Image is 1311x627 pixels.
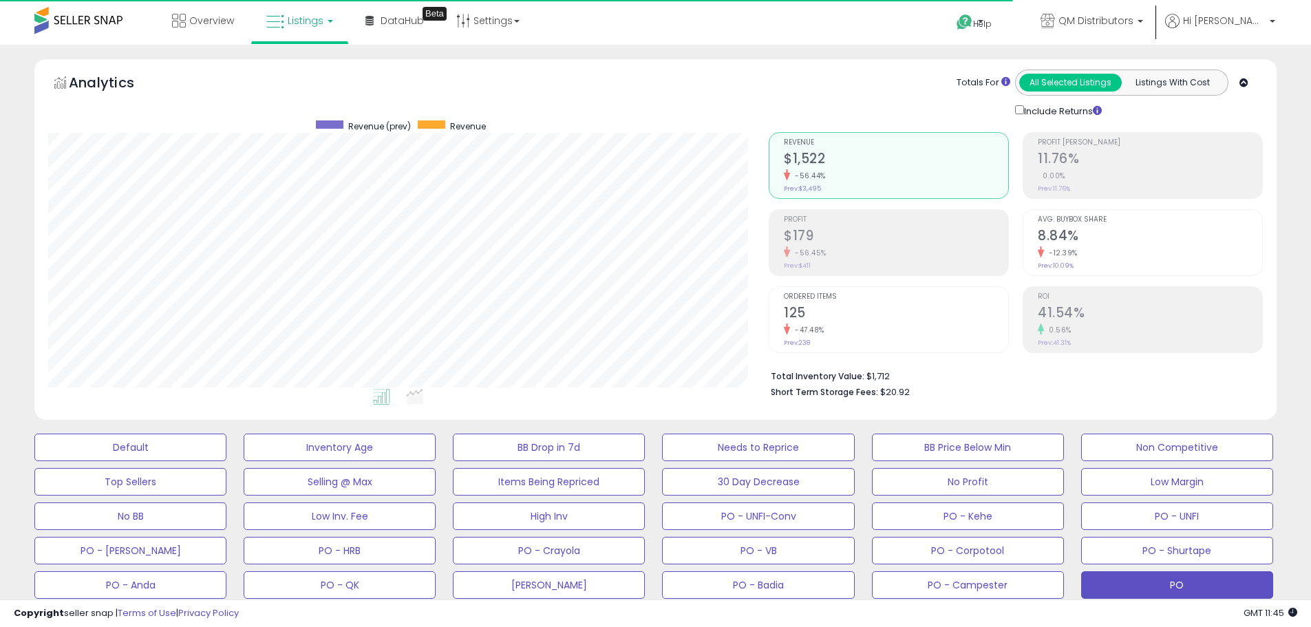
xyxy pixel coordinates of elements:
button: PO - Badia [662,571,854,599]
span: $20.92 [880,385,910,398]
li: $1,712 [771,367,1253,383]
h2: $179 [784,228,1008,246]
h2: $1,522 [784,151,1008,169]
button: PO - UNFI [1081,502,1273,530]
button: PO - UNFI-Conv [662,502,854,530]
div: Tooltip anchor [423,7,447,21]
button: Non Competitive [1081,434,1273,461]
i: Get Help [956,14,973,31]
span: Revenue [784,139,1008,147]
button: PO - Crayola [453,537,645,564]
button: Low Margin [1081,468,1273,496]
small: Prev: 10.09% [1038,262,1074,270]
a: Help [946,3,1019,45]
strong: Copyright [14,606,64,619]
h2: 125 [784,305,1008,323]
small: Prev: $411 [784,262,811,270]
button: Listings With Cost [1121,74,1224,92]
span: ROI [1038,293,1262,301]
span: Profit [PERSON_NAME] [1038,139,1262,147]
span: Overview [189,14,234,28]
button: PO - Campester [872,571,1064,599]
button: Selling @ Max [244,468,436,496]
a: Hi [PERSON_NAME] [1165,14,1275,45]
div: seller snap | | [14,607,239,620]
span: Profit [784,216,1008,224]
h2: 11.76% [1038,151,1262,169]
button: PO - Shurtape [1081,537,1273,564]
div: Totals For [957,76,1010,89]
button: PO - QK [244,571,436,599]
button: BB Drop in 7d [453,434,645,461]
button: PO - Corpotool [872,537,1064,564]
button: PO - Kehe [872,502,1064,530]
a: Privacy Policy [178,606,239,619]
small: -12.39% [1044,248,1078,258]
a: Terms of Use [118,606,176,619]
button: BB Price Below Min [872,434,1064,461]
button: Inventory Age [244,434,436,461]
b: Total Inventory Value: [771,370,864,382]
button: No BB [34,502,226,530]
small: -47.48% [790,325,824,335]
small: Prev: 238 [784,339,810,347]
small: 0.00% [1038,171,1065,181]
button: PO [1081,571,1273,599]
button: [PERSON_NAME] [453,571,645,599]
h5: Analytics [69,73,161,96]
small: -56.44% [790,171,826,181]
small: -56.45% [790,248,827,258]
button: PO - VB [662,537,854,564]
button: PO - HRB [244,537,436,564]
button: Needs to Reprice [662,434,854,461]
button: Top Sellers [34,468,226,496]
button: No Profit [872,468,1064,496]
b: Short Term Storage Fees: [771,386,878,398]
div: Include Returns [1005,103,1118,118]
button: PO - Anda [34,571,226,599]
span: DataHub [381,14,424,28]
h2: 41.54% [1038,305,1262,323]
button: 30 Day Decrease [662,468,854,496]
span: Avg. Buybox Share [1038,216,1262,224]
span: Help [973,18,992,30]
button: High Inv [453,502,645,530]
span: QM Distributors [1058,14,1133,28]
button: Items Being Repriced [453,468,645,496]
button: Default [34,434,226,461]
span: Ordered Items [784,293,1008,301]
small: Prev: $3,495 [784,184,821,193]
small: 0.56% [1044,325,1072,335]
span: Revenue (prev) [348,120,411,132]
span: Hi [PERSON_NAME] [1183,14,1266,28]
small: Prev: 11.76% [1038,184,1070,193]
small: Prev: 41.31% [1038,339,1071,347]
h2: 8.84% [1038,228,1262,246]
span: Revenue [450,120,486,132]
button: All Selected Listings [1019,74,1122,92]
button: PO - [PERSON_NAME] [34,537,226,564]
button: Low Inv. Fee [244,502,436,530]
span: 2025-10-14 11:45 GMT [1244,606,1297,619]
span: Listings [288,14,323,28]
